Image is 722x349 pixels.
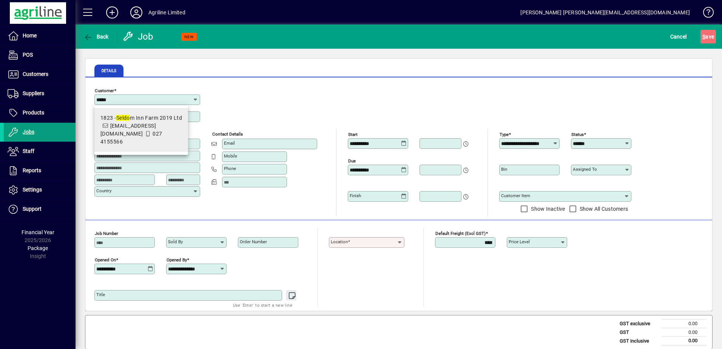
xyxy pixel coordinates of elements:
button: Profile [124,6,148,19]
td: 0.00 [661,320,707,328]
mat-label: Price Level [509,239,530,244]
em: Seldo [116,115,130,121]
td: GST exclusive [616,320,661,328]
mat-label: Sold by [168,239,183,244]
mat-label: Start [348,132,358,137]
span: Settings [23,187,42,193]
mat-label: Assigned to [573,167,597,172]
span: Back [83,34,109,40]
mat-label: Bin [501,167,507,172]
mat-label: Due [348,158,356,164]
a: Products [4,103,76,122]
mat-label: Location [331,239,348,244]
a: Reports [4,161,76,180]
a: Knowledge Base [697,2,713,26]
span: NEW [184,34,194,39]
mat-label: Opened On [95,257,116,263]
span: Financial Year [22,229,54,235]
span: Package [28,245,48,251]
div: Agriline Limited [148,6,185,19]
span: Home [23,32,37,39]
td: GST inclusive [616,337,661,346]
span: S [702,34,705,40]
span: ave [702,31,714,43]
mat-label: Customer Item [501,193,530,198]
mat-label: Country [96,188,111,193]
a: Home [4,26,76,45]
mat-label: Status [571,132,584,137]
label: Show Inactive [529,205,565,213]
app-page-header-button: Back [76,30,117,43]
mat-label: Job number [95,231,118,236]
a: POS [4,46,76,65]
div: [PERSON_NAME] [PERSON_NAME][EMAIL_ADDRESS][DOMAIN_NAME] [520,6,690,19]
mat-label: Email [224,141,235,146]
td: 0.00 [661,328,707,337]
mat-label: Title [96,292,105,297]
span: Suppliers [23,90,44,96]
td: 0.00 [661,337,707,346]
a: Staff [4,142,76,161]
span: Cancel [670,31,687,43]
span: Staff [23,148,34,154]
mat-label: Mobile [224,153,237,159]
td: GST [616,328,661,337]
mat-label: Type [500,132,509,137]
button: Back [82,30,111,43]
span: Reports [23,167,41,173]
span: Customers [23,71,48,77]
div: Job [123,31,155,43]
span: Details [102,69,116,73]
div: 1823 - m Inn Farm 2019 Ltd [100,114,182,122]
mat-label: Default Freight (excl GST) [435,231,486,236]
span: Products [23,110,44,116]
span: POS [23,52,33,58]
mat-label: Opened by [167,257,187,263]
span: Support [23,206,42,212]
mat-label: Order number [240,239,267,244]
a: Suppliers [4,84,76,103]
mat-label: Finish [350,193,361,198]
span: Jobs [23,129,34,135]
mat-label: Phone [224,166,236,171]
button: Cancel [668,30,689,43]
span: [EMAIL_ADDRESS][DOMAIN_NAME] [100,123,156,137]
button: Add [100,6,124,19]
button: Save [700,30,716,43]
mat-hint: Use 'Enter' to start a new line [233,301,292,309]
label: Show All Customers [578,205,628,213]
a: Settings [4,181,76,199]
a: Customers [4,65,76,84]
mat-option: 1823 - Seldom Inn Farm 2019 Ltd [94,108,188,152]
a: Support [4,200,76,219]
mat-label: Customer [95,88,114,93]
